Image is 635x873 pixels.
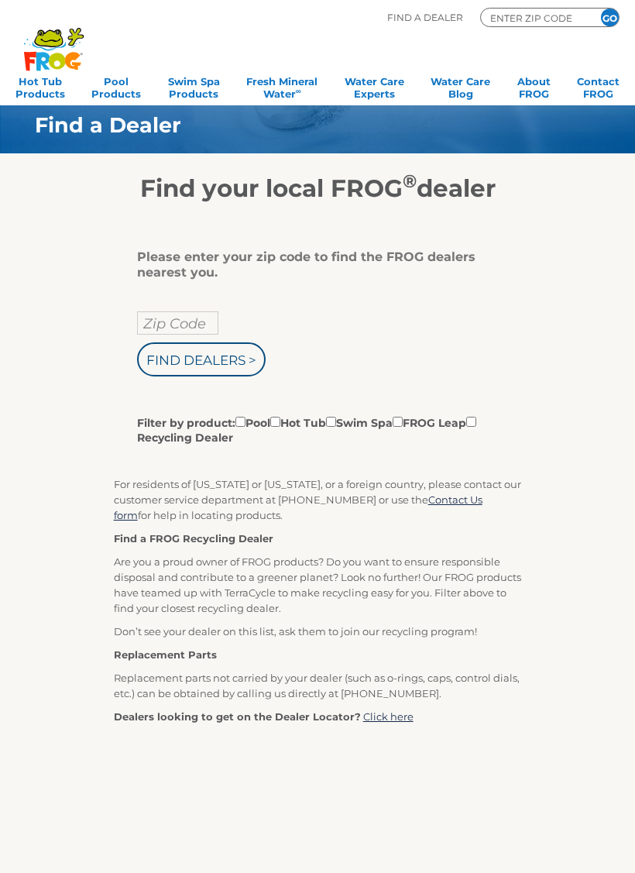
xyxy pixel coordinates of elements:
a: PoolProducts [91,70,141,101]
input: Filter by product:PoolHot TubSwim SpaFROG LeapRecycling Dealer [326,417,336,427]
h2: Find your local FROG dealer [12,174,623,203]
a: Water CareBlog [431,70,490,101]
a: AboutFROG [517,70,551,101]
sup: ® [403,170,417,192]
div: Please enter your zip code to find the FROG dealers nearest you. [137,249,487,280]
img: Frog Products Logo [15,8,92,71]
a: Swim SpaProducts [168,70,220,101]
strong: Replacement Parts [114,648,217,661]
input: GO [601,9,619,26]
p: Are you a proud owner of FROG products? Do you want to ensure responsible disposal and contribute... [114,554,522,616]
strong: Find a FROG Recycling Dealer [114,532,273,545]
a: Water CareExperts [345,70,404,101]
input: Filter by product:PoolHot TubSwim SpaFROG LeapRecycling Dealer [393,417,403,427]
label: Filter by product: Pool Hot Tub Swim Spa FROG Leap Recycling Dealer [137,414,487,445]
a: Hot TubProducts [15,70,65,101]
h1: Find a Dealer [35,113,562,137]
a: Fresh MineralWater∞ [246,70,317,101]
input: Filter by product:PoolHot TubSwim SpaFROG LeapRecycling Dealer [235,417,245,427]
p: Don’t see your dealer on this list, ask them to join our recycling program! [114,624,522,639]
p: Replacement parts not carried by your dealer (such as o-rings, caps, control dials, etc.) can be ... [114,670,522,701]
a: ContactFROG [577,70,620,101]
input: Filter by product:PoolHot TubSwim SpaFROG LeapRecycling Dealer [466,417,476,427]
a: Click here [363,710,414,723]
input: Filter by product:PoolHot TubSwim SpaFROG LeapRecycling Dealer [270,417,280,427]
sup: ∞ [296,87,301,95]
p: For residents of [US_STATE] or [US_STATE], or a foreign country, please contact our customer serv... [114,476,522,523]
p: Find A Dealer [387,8,463,27]
input: Find Dealers > [137,342,266,376]
strong: Dealers looking to get on the Dealer Locator? [114,710,361,723]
